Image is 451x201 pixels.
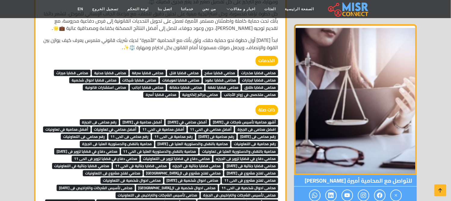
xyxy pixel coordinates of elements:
[239,70,278,76] span: محامي قضايا مخدرات
[164,175,221,184] a: محامى احوال شخصية فى [DATE]
[143,90,179,99] a: محامي قضايا أسرة
[101,177,163,183] span: محامى احوال شخصية فى التعاونيات
[180,90,221,99] a: محامي جرائم إلكترونية
[202,68,238,77] a: محامي قضايا سلاح
[222,92,278,98] span: محامي متخصص في زواج الأجانب
[294,24,417,175] img: المحامية أميرة سمير
[167,85,204,91] span: محامى قضايا حضانة
[222,177,278,183] span: محامي لفتح مشروع فى الحى 11
[238,132,278,141] a: رقم محامى فى [DATE]
[177,3,198,15] a: خدماتنا
[203,77,239,83] span: محامى قضايا عقود
[83,170,143,176] span: محامي لفتح مشروع فى التعاونيات
[143,92,179,98] span: محامي قضايا أسرة
[206,82,241,91] a: محامى قضايا نفقة
[54,148,120,154] span: محامي دفاع في قضايا تزوير فى [DATE]
[57,183,135,192] a: محامى تأسيس الشركات والتراخيص فى [DATE]
[219,185,278,191] span: محامى احوال شخصية فى الحى 11
[256,56,278,66] strong: الخدمات
[69,75,119,84] a: محامى قضايا احوال شخصية
[213,156,278,162] span: محامي دفاع في قضايا تزوير فى الجيزه
[242,82,278,91] a: محامى قضايا طلاق
[200,148,278,154] span: محامية بالنقض والدستورية العليا فى تعاونيات
[101,175,163,184] a: محامى احوال شخصية فى التعاونيات
[167,70,201,76] span: محامي قضايا قتل
[220,3,260,15] a: اخبار و مقالات
[80,119,119,125] span: رقم محامى فى الجيزة
[210,117,278,126] a: أشهر محامية تأسيس شركات في [DATE]
[164,177,221,183] span: محامى احوال شخصية فى [DATE]
[224,168,278,177] a: محامي لفتح مشروع فى [DATE]
[240,77,278,83] span: محامى قضايا ايجارات
[213,154,278,163] a: محامي دفاع في قضايا تزوير فى الجيزه
[92,124,139,133] a: أفضل محامي في تعاونيات
[224,163,278,169] span: محامي قضايا جنائية فى [DATE]
[232,139,278,148] a: رقم محامية فى التعاونيات
[92,68,129,77] a: محامى قضايا مدنية
[167,68,201,77] a: محامي قضايا قتل
[180,92,221,98] span: محامي جرائم إلكترونية
[61,134,107,140] span: رقم محامي فى التعاونيات
[52,163,112,169] span: محامي قضايا جنائية في التعاونيات
[57,185,135,191] span: محامى تأسيس الشركات والتراخيص فى [DATE]
[141,156,213,162] span: محامي دفاع في قضايا تزوير فى التعاونيات
[113,163,169,169] span: محامي قضايا جنائية في الحي 11
[136,183,218,192] a: محامى احوال شخصية فى ال[GEOGRAPHIC_DATA]
[166,119,210,125] span: أفضل محامي في [DATE]
[201,192,278,198] span: محامى تأسيس الشركات والتراخيص فى الجيزة
[206,85,241,91] span: محامى قضايا نفقة
[116,190,200,199] a: محامى تأسيس الشركات والتراخيص فى التعاونيات
[83,85,129,91] span: محامى استشارات قانونية
[92,70,129,76] span: محامى قضايا مدنية
[170,163,223,169] span: محامي قضايا جنائية فى الجيزه
[240,75,278,84] a: محامى قضايا ايجارات
[73,3,88,15] a: EN
[155,139,231,148] a: محامية بالنقض والدستورية العليا فى [DATE]
[141,154,213,163] a: محامي دفاع في قضايا تزوير فى التعاونيات
[232,141,278,147] span: رقم محامية فى التعاونيات
[130,82,166,91] a: محامى قضايا اجانب
[43,37,278,51] p: ابدأ [DATE] أول خطوة نحو حماية حقك، وثق بأنك مع المحامية "الأميرة" لديك شريك قانوني متمرس يعرف كي...
[210,119,278,125] span: أشهر محامية تأسيس شركات في [DATE]
[152,132,195,141] a: رقم محامية فى الحى 11
[281,3,319,15] a: الصفحة الرئيسية
[80,141,154,147] span: محامية بالنقض والدستورية العليا فى الجيزة
[121,148,199,154] span: محامية بالنقض والدستورية العليا فى الحي 11
[123,3,153,15] a: لوحة التحكم
[238,134,278,140] span: رقم محامى فى [DATE]
[92,126,139,132] span: أفضل محامي في تعاونيات
[219,183,278,192] a: محامى احوال شخصية فى الحى 11
[188,126,234,132] span: أفضل محامي في الحي 11
[136,185,218,191] span: محامى احوال شخصية فى ال[GEOGRAPHIC_DATA]
[144,168,223,177] a: محامي لفتح مشروع فى ال[GEOGRAPHIC_DATA]
[43,10,278,32] p: كل خطوة تراها محسوبة، وكل استراتيجية مبنية على تحليل دقيق للملف، مع مراعاة الجانب الإنساني للموكل...
[196,132,237,141] a: رقم محامية فى [DATE]
[160,75,202,84] a: محامى قضايا تعويضات
[108,132,151,141] a: رقم محامي فى الحى 11
[201,190,278,199] a: محامى تأسيس الشركات والتراخيص فى الجيزة
[80,117,119,126] a: رقم محامى فى الجيزة
[120,75,159,84] a: محامى قضايا شيكات
[54,70,91,76] span: محامى قضايا ميراث
[256,105,278,115] strong: ذات صلة
[170,161,223,170] a: محامي قضايا جنائية فى الجيزه
[116,192,200,198] span: محامى تأسيس الشركات والتراخيص فى التعاونيات
[239,68,278,77] a: محامي قضايا مخدرات
[54,146,120,155] a: محامي دفاع في قضايا تزوير فى [DATE]
[130,85,166,91] span: محامى قضايا اجانب
[83,168,143,177] a: محامي لفتح مشروع فى التعاونيات
[235,126,278,132] span: افضل محامى فى الجيزة
[144,170,223,176] span: محامي لفتح مشروع فى ال[GEOGRAPHIC_DATA]
[140,124,187,133] a: أفضل محامية في الحي 11
[61,132,107,141] a: رقم محامي فى التعاونيات
[242,85,278,91] span: محامى قضايا طلاق
[167,82,204,91] a: محامى قضايا حضانة
[52,161,112,170] a: محامي قضايا جنائية في التعاونيات
[198,3,220,15] a: من نحن
[155,141,231,147] span: محامية بالنقض والدستورية العليا فى [DATE]
[120,77,159,83] span: محامى قضايا شيكات
[294,175,417,187] span: للتواصل مع المحامية أميرة [PERSON_NAME]
[222,90,278,99] a: محامي متخصص في زواج الأجانب
[152,134,195,140] span: رقم محامية فى الحى 11
[43,126,91,132] span: أفضل محامية في تعاونيات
